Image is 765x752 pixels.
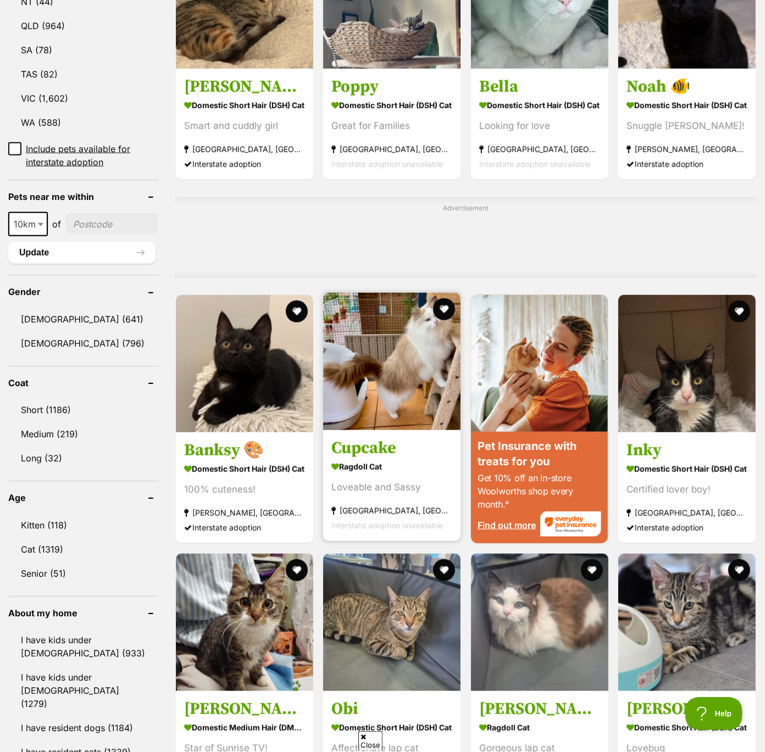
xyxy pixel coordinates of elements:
[323,293,461,430] img: Cupcake - Ragdoll Cat
[479,97,600,113] strong: Domestic Short Hair (DSH) Cat
[433,559,455,581] button: favourite
[184,720,305,736] strong: Domestic Medium Hair (DMH) Cat
[331,438,452,459] h3: Cupcake
[175,197,757,277] div: Advertisement
[8,38,158,62] a: SA (78)
[471,554,608,691] img: Lucy - Ragdoll Cat
[627,520,747,535] div: Interstate adoption
[184,520,305,535] div: Interstate adoption
[627,461,747,477] strong: Domestic Short Hair (DSH) Cat
[176,295,313,432] img: Banksy 🎨 - Domestic Short Hair (DSH) Cat
[627,720,747,736] strong: Domestic Short Hair (DSH) Cat
[627,699,747,720] h3: [PERSON_NAME] [PERSON_NAME]
[618,432,756,543] a: Inky Domestic Short Hair (DSH) Cat Certified lover boy! [GEOGRAPHIC_DATA], [GEOGRAPHIC_DATA] Inte...
[8,514,158,537] a: Kitten (118)
[184,505,305,520] strong: [PERSON_NAME], [GEOGRAPHIC_DATA]
[8,332,158,355] a: [DEMOGRAPHIC_DATA] (796)
[184,482,305,497] div: 100% cuteness!
[323,430,461,541] a: Cupcake Ragdoll Cat Loveable and Sassy [GEOGRAPHIC_DATA], [GEOGRAPHIC_DATA] Interstate adoption u...
[8,716,158,739] a: I have resident dogs (1184)
[479,699,600,720] h3: [PERSON_NAME]
[627,482,747,497] div: Certified lover boy!
[8,111,158,134] a: WA (588)
[8,447,158,470] a: Long (32)
[26,142,158,169] span: Include pets available for interstate adoption
[184,76,305,97] h3: [PERSON_NAME]
[9,216,47,232] span: 10km
[8,608,158,618] header: About my home
[184,461,305,477] strong: Domestic Short Hair (DSH) Cat
[8,422,158,445] a: Medium (219)
[8,666,158,715] a: I have kids under [DEMOGRAPHIC_DATA] (1279)
[479,119,600,133] div: Looking for love
[580,559,602,581] button: favourite
[184,97,305,113] strong: Domestic Short Hair (DSH) Cat
[479,142,600,157] strong: [GEOGRAPHIC_DATA], [GEOGRAPHIC_DATA]
[331,521,443,530] span: Interstate adoption unavailable
[479,159,591,169] span: Interstate adoption unavailable
[8,192,158,202] header: Pets near me within
[8,87,158,110] a: VIC (1,602)
[184,440,305,461] h3: Banksy 🎨
[176,432,313,543] a: Banksy 🎨 Domestic Short Hair (DSH) Cat 100% cuteness! [PERSON_NAME], [GEOGRAPHIC_DATA] Interstate...
[627,157,747,171] div: Interstate adoption
[627,440,747,461] h3: Inky
[331,480,452,495] div: Loveable and Sassy
[479,720,600,736] strong: Ragdoll Cat
[8,493,158,503] header: Age
[176,68,313,180] a: [PERSON_NAME] Domestic Short Hair (DSH) Cat Smart and cuddly girl [GEOGRAPHIC_DATA], [GEOGRAPHIC_...
[8,142,158,169] a: Include pets available for interstate adoption
[471,68,608,180] a: Bella Domestic Short Hair (DSH) Cat Looking for love [GEOGRAPHIC_DATA], [GEOGRAPHIC_DATA] Interst...
[331,699,452,720] h3: Obi
[8,212,48,236] span: 10km
[331,97,452,113] strong: Domestic Short Hair (DSH) Cat
[728,559,750,581] button: favourite
[8,242,156,264] button: Update
[176,554,313,691] img: Mateo - Domestic Medium Hair (DMH) Cat
[8,562,158,585] a: Senior (51)
[331,159,443,169] span: Interstate adoption unavailable
[433,298,455,320] button: favourite
[8,14,158,37] a: QLD (964)
[285,559,307,581] button: favourite
[184,157,305,171] div: Interstate adoption
[618,295,756,432] img: Inky - Domestic Short Hair (DSH) Cat
[65,214,158,235] input: postcode
[331,76,452,97] h3: Poppy
[331,459,452,475] strong: Ragdoll Cat
[627,97,747,113] strong: Domestic Short Hair (DSH) Cat
[358,731,382,750] span: Close
[331,142,452,157] strong: [GEOGRAPHIC_DATA], [GEOGRAPHIC_DATA]
[618,554,756,691] img: Anne Marie - Domestic Short Hair (DSH) Cat
[618,68,756,180] a: Noah 🐠 Domestic Short Hair (DSH) Cat Snuggle [PERSON_NAME]! [PERSON_NAME], [GEOGRAPHIC_DATA] Inte...
[285,300,307,322] button: favourite
[627,142,747,157] strong: [PERSON_NAME], [GEOGRAPHIC_DATA]
[8,398,158,421] a: Short (1186)
[184,142,305,157] strong: [GEOGRAPHIC_DATA], [GEOGRAPHIC_DATA]
[8,378,158,388] header: Coat
[8,287,158,297] header: Gender
[627,505,747,520] strong: [GEOGRAPHIC_DATA], [GEOGRAPHIC_DATA]
[331,119,452,133] div: Great for Families
[331,503,452,518] strong: [GEOGRAPHIC_DATA], [GEOGRAPHIC_DATA]
[184,699,305,720] h3: [PERSON_NAME]
[52,218,61,231] span: of
[627,119,747,133] div: Snuggle [PERSON_NAME]!
[728,300,750,322] button: favourite
[685,697,743,730] iframe: Help Scout Beacon - Open
[8,628,158,665] a: I have kids under [DEMOGRAPHIC_DATA] (933)
[627,76,747,97] h3: Noah 🐠
[8,538,158,561] a: Cat (1319)
[323,554,461,691] img: Obi - Domestic Short Hair (DSH) Cat
[184,119,305,133] div: Smart and cuddly girl
[479,76,600,97] h3: Bella
[331,720,452,736] strong: Domestic Short Hair (DSH) Cat
[323,68,461,180] a: Poppy Domestic Short Hair (DSH) Cat Great for Families [GEOGRAPHIC_DATA], [GEOGRAPHIC_DATA] Inter...
[8,308,158,331] a: [DEMOGRAPHIC_DATA] (641)
[8,63,158,86] a: TAS (82)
